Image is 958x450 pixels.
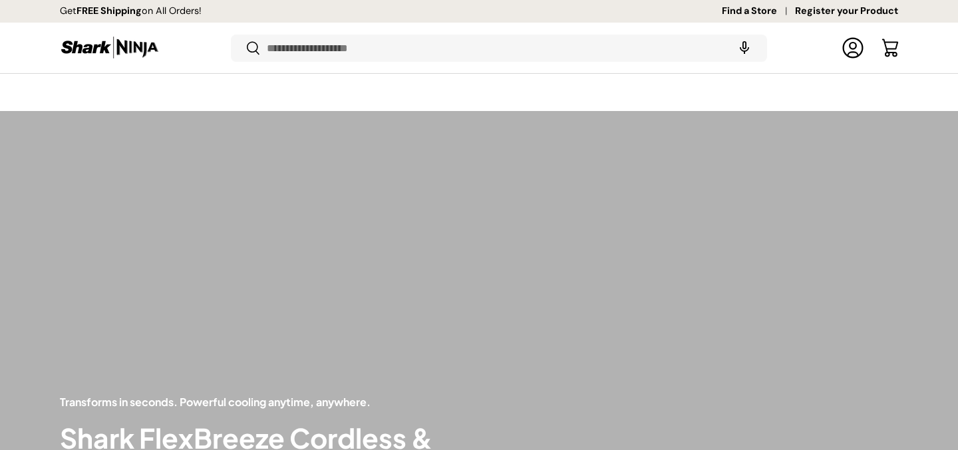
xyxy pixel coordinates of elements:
[60,4,202,19] p: Get on All Orders!
[795,4,898,19] a: Register your Product
[722,4,795,19] a: Find a Store
[77,5,142,17] strong: FREE Shipping
[723,33,766,62] speech-search-button: Search by voice
[60,394,479,410] p: Transforms in seconds. Powerful cooling anytime, anywhere.
[60,35,160,60] img: Shark Ninja Philippines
